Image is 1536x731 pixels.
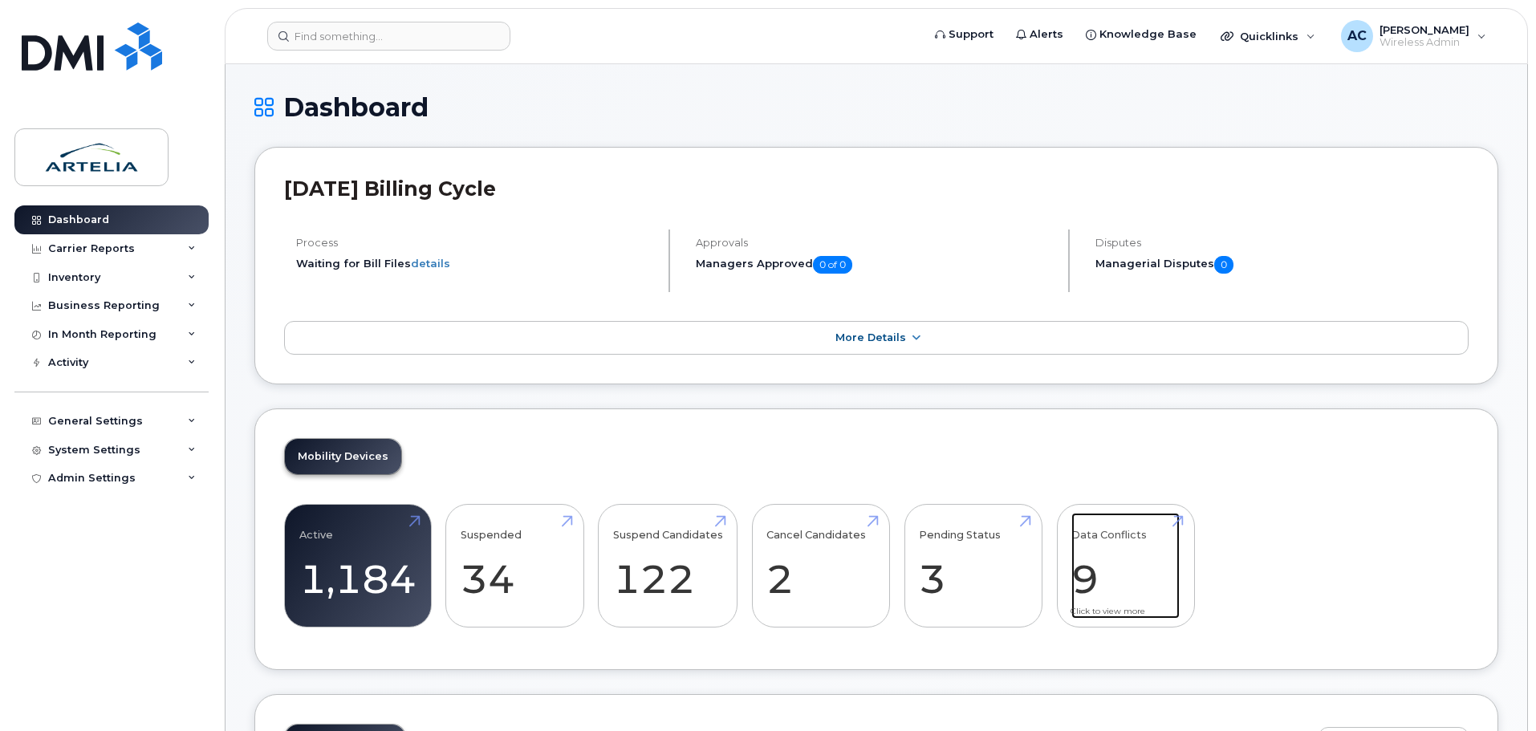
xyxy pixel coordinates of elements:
[1071,513,1180,619] a: Data Conflicts 9
[766,513,875,619] a: Cancel Candidates 2
[411,257,450,270] a: details
[284,177,1469,201] h2: [DATE] Billing Cycle
[919,513,1027,619] a: Pending Status 3
[1214,256,1233,274] span: 0
[254,93,1498,121] h1: Dashboard
[1095,256,1469,274] h5: Managerial Disputes
[696,237,1054,249] h4: Approvals
[285,439,401,474] a: Mobility Devices
[296,237,655,249] h4: Process
[835,331,906,343] span: More Details
[299,513,417,619] a: Active 1,184
[613,513,723,619] a: Suspend Candidates 122
[1095,237,1469,249] h4: Disputes
[296,256,655,271] li: Waiting for Bill Files
[696,256,1054,274] h5: Managers Approved
[461,513,569,619] a: Suspended 34
[813,256,852,274] span: 0 of 0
